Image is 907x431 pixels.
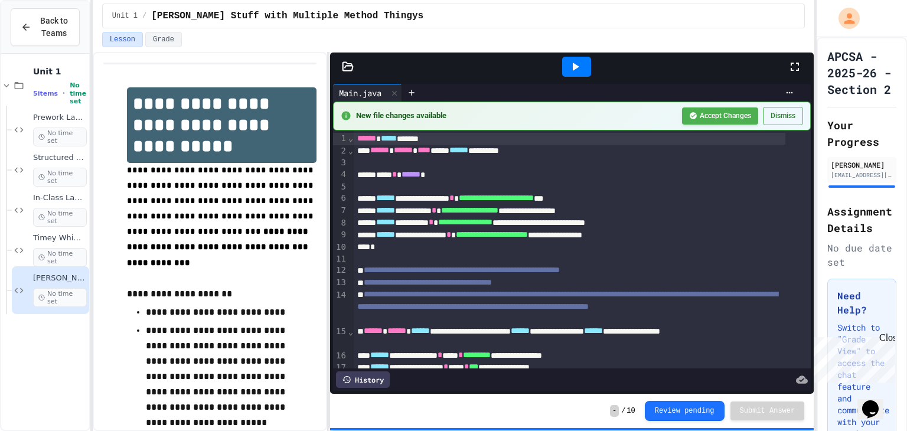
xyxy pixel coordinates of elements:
div: No due date set [827,241,896,269]
span: No time set [70,81,87,105]
div: 4 [333,169,348,181]
span: / [142,11,146,21]
iframe: chat widget [809,332,895,383]
span: In-Class Lab: [PERSON_NAME] Stuff [33,193,87,203]
span: Submit Answer [740,406,795,416]
div: 15 [333,326,348,350]
span: New file changes available [356,110,675,121]
div: 5 [333,181,348,193]
span: 5 items [33,90,58,97]
div: Main.java [333,87,387,99]
span: Timey Whimey Stuff [33,233,87,243]
span: No time set [33,168,87,187]
div: Chat with us now!Close [5,5,81,75]
h2: Assignment Details [827,203,896,236]
div: 14 [333,289,348,326]
div: Main.java [333,84,402,102]
span: Back to Teams [38,15,70,40]
span: 10 [627,406,635,416]
div: 13 [333,277,348,289]
span: • [63,89,65,98]
div: 6 [333,192,348,205]
button: Grade [145,32,182,47]
h3: Need Help? [837,289,886,317]
span: Structured Output [33,153,87,163]
span: No time set [33,248,87,267]
div: 2 [333,145,348,158]
div: 8 [333,217,348,230]
div: 12 [333,265,348,277]
button: Lesson [102,32,143,47]
h1: APCSA - 2025-26 - Section 2 [827,48,896,97]
span: No time set [33,288,87,307]
button: Review pending [645,401,725,421]
span: Prework Lab - Introducing Errors [33,113,87,123]
span: Fold line [348,327,354,337]
div: 1 [333,133,348,145]
span: [PERSON_NAME] Stuff with Multiple Method Thingys [33,273,87,283]
div: 3 [333,157,348,169]
div: My Account [826,5,863,32]
div: 11 [333,253,348,265]
div: [EMAIL_ADDRESS][DOMAIN_NAME] [831,171,893,179]
span: / [621,406,625,416]
button: Accept Changes [682,107,758,125]
button: Back to Teams [11,8,80,46]
div: History [336,371,390,388]
span: Mathy Stuff with Multiple Method Thingys [151,9,423,23]
div: 9 [333,229,348,241]
iframe: chat widget [857,384,895,419]
span: Fold line [348,146,354,155]
div: 16 [333,350,348,363]
div: 17 [333,362,348,374]
span: No time set [33,208,87,227]
h2: Your Progress [827,117,896,150]
button: Submit Answer [730,401,805,420]
span: No time set [33,128,87,146]
button: Dismiss [763,107,803,125]
div: [PERSON_NAME] [831,159,893,170]
div: 10 [333,241,348,253]
span: Unit 1 [33,66,87,77]
span: Fold line [348,133,354,143]
div: 7 [333,205,348,217]
span: Unit 1 [112,11,138,21]
span: - [610,405,619,417]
